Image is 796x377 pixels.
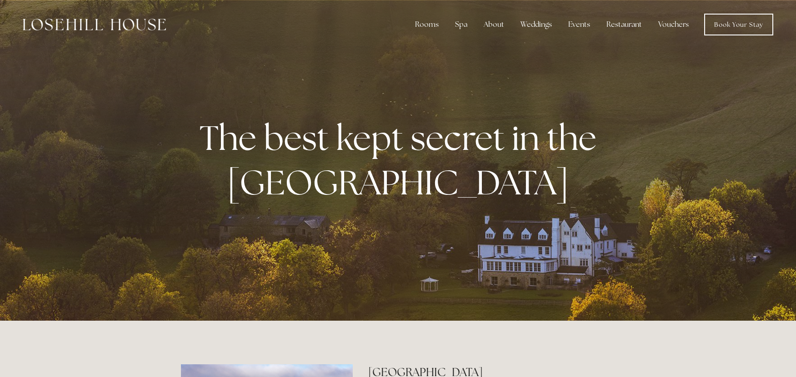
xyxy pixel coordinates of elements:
div: Restaurant [599,15,649,34]
div: Rooms [408,15,446,34]
strong: The best kept secret in the [GEOGRAPHIC_DATA] [200,115,604,204]
div: Spa [448,15,475,34]
a: Book Your Stay [704,14,773,35]
a: Vouchers [651,15,696,34]
div: Events [561,15,597,34]
div: About [476,15,511,34]
img: Losehill House [23,19,166,30]
div: Weddings [513,15,559,34]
